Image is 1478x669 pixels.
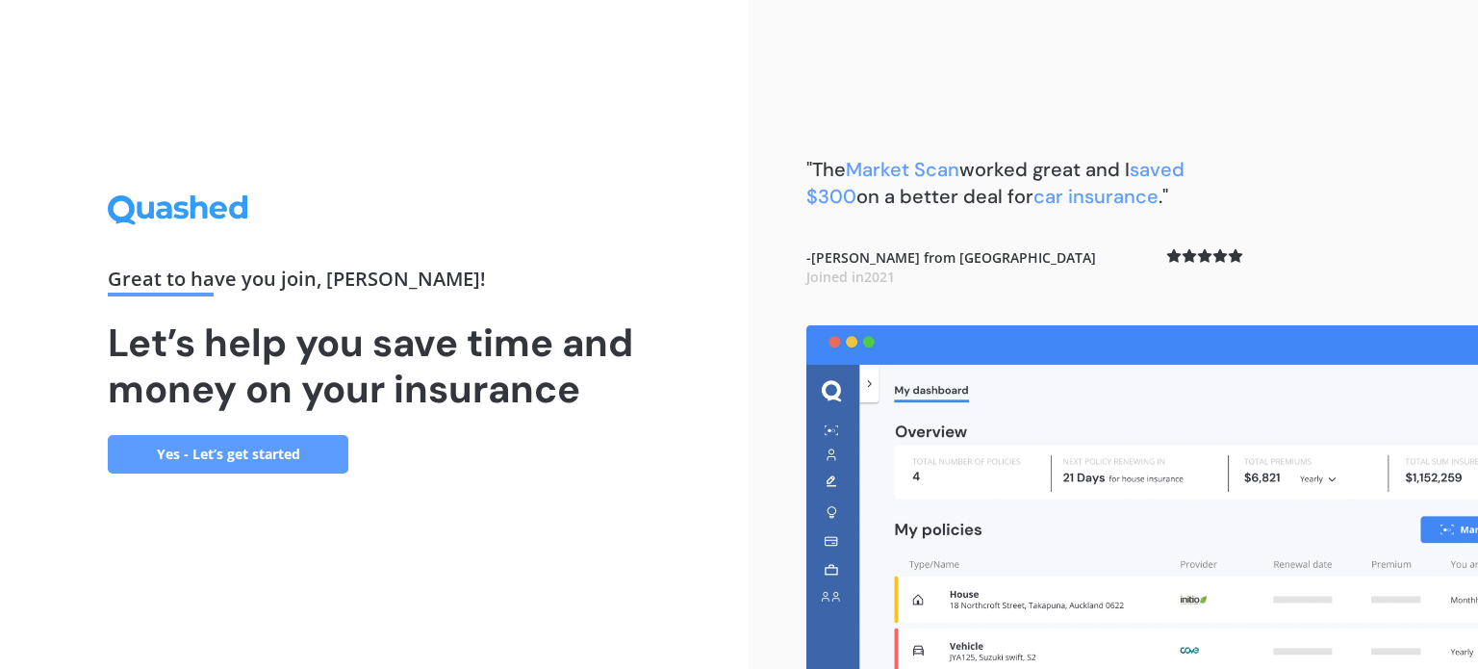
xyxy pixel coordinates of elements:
a: Yes - Let’s get started [108,435,348,474]
b: - [PERSON_NAME] from [GEOGRAPHIC_DATA] [806,248,1096,286]
img: dashboard.webp [806,325,1478,669]
span: car insurance [1033,184,1159,209]
div: Great to have you join , [PERSON_NAME] ! [108,270,641,296]
b: "The worked great and I on a better deal for ." [806,157,1185,209]
span: saved $300 [806,157,1185,209]
h1: Let’s help you save time and money on your insurance [108,320,641,412]
span: Joined in 2021 [806,268,895,286]
span: Market Scan [846,157,959,182]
